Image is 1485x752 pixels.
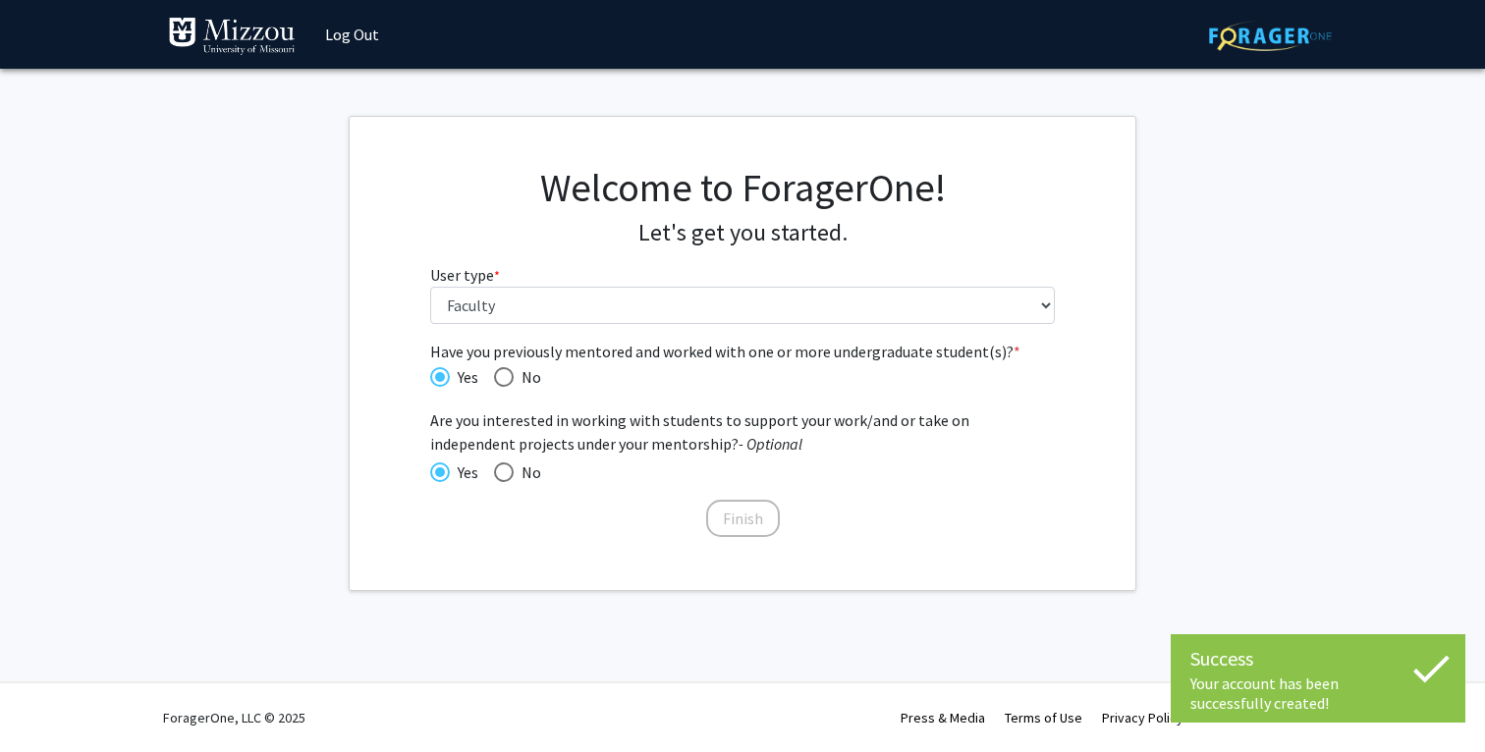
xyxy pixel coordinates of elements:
span: No [514,365,541,389]
div: Your account has been successfully created! [1190,673,1446,713]
i: - Optional [739,434,802,454]
div: Success [1190,644,1446,673]
span: Yes [450,460,478,484]
label: User type [430,263,500,287]
a: Privacy Policy [1102,709,1183,726]
span: Have you previously mentored and worked with one or more undergraduate student(s)? [430,340,1056,363]
mat-radio-group: Have you previously mentored and worked with one or more undergraduate student(s)? [430,363,1056,389]
span: Are you interested in working with students to support your work/and or take on independent proje... [430,408,1056,456]
h4: Let's get you started. [430,219,1056,247]
iframe: Chat [15,664,83,737]
a: Terms of Use [1005,709,1082,726]
a: Press & Media [901,709,985,726]
span: No [514,460,541,484]
button: Finish [706,500,780,537]
h1: Welcome to ForagerOne! [430,164,1056,211]
img: University of Missouri Logo [168,17,296,56]
span: Yes [450,365,478,389]
div: ForagerOne, LLC © 2025 [163,683,305,752]
img: ForagerOne Logo [1209,21,1332,51]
